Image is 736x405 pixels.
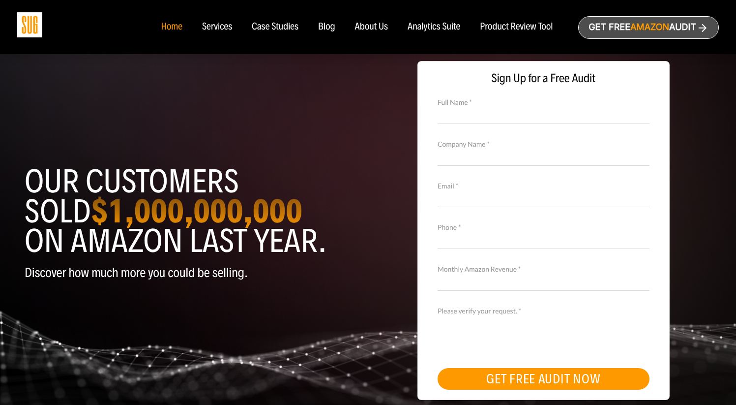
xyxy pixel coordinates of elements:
[252,22,298,32] a: Case Studies
[438,139,649,150] label: Company Name *
[428,71,659,86] span: Sign Up for a Free Audit
[438,106,649,124] input: Full Name *
[355,22,388,32] a: About Us
[438,315,587,353] iframe: reCAPTCHA
[438,368,649,390] button: GET FREE AUDIT NOW
[630,22,669,32] span: Amazon
[438,264,649,275] label: Monthly Amazon Revenue *
[25,266,361,280] p: Discover how much more you could be selling.
[438,232,649,249] input: Contact Number *
[202,22,232,32] a: Services
[161,22,182,32] a: Home
[438,306,649,316] label: Please verify your request. *
[438,274,649,291] input: Monthly Amazon Revenue *
[438,222,649,233] label: Phone *
[578,16,719,39] a: Get freeAmazonAudit
[438,97,649,108] label: Full Name *
[408,22,460,32] a: Analytics Suite
[480,22,553,32] a: Product Review Tool
[438,148,649,165] input: Company Name *
[91,191,302,231] strong: $1,000,000,000
[17,12,42,37] img: Sug
[438,181,649,191] label: Email *
[438,190,649,207] input: Email *
[25,167,361,256] h1: Our customers sold on Amazon last year.
[318,22,335,32] a: Blog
